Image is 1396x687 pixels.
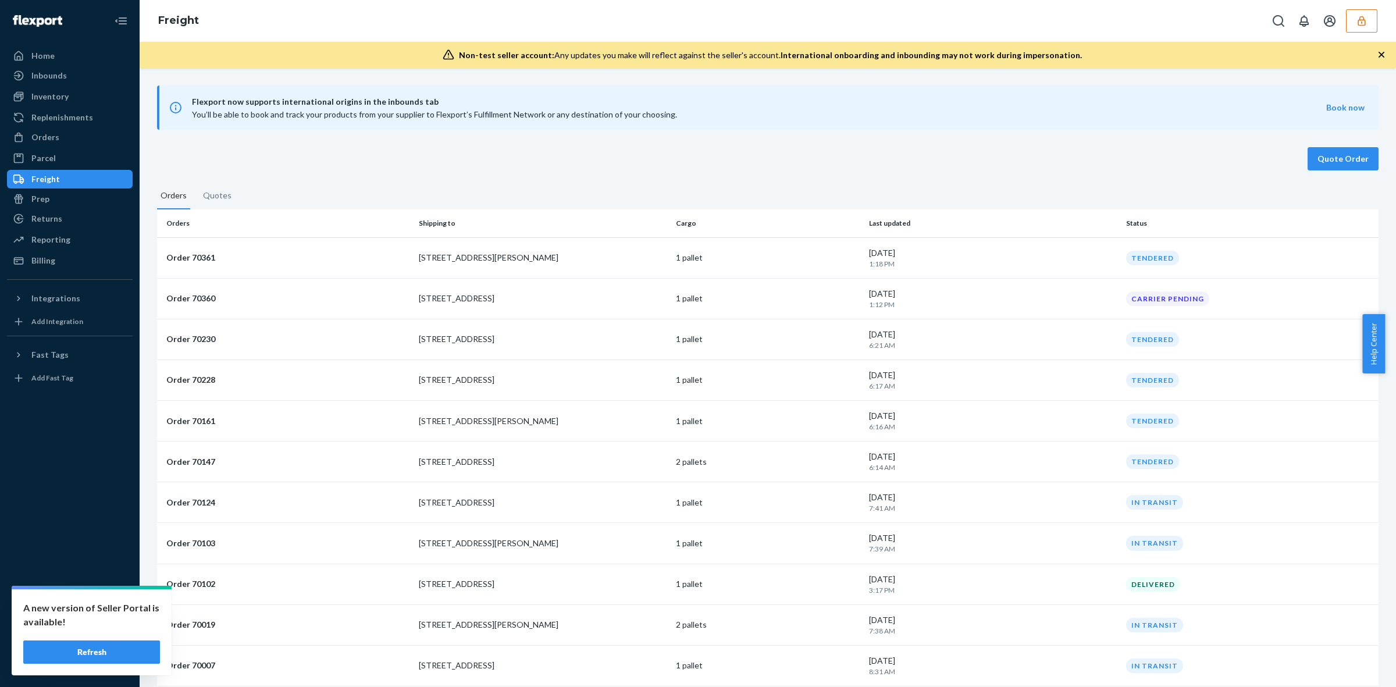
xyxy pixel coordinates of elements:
p: [STREET_ADDRESS][PERSON_NAME] [419,415,667,427]
div: Orders [31,131,59,143]
div: Fast Tags [31,349,69,361]
p: A new version of Seller Portal is available! [23,601,160,629]
div: IN TRANSIT [1126,536,1183,550]
button: Talk to Support [7,615,133,633]
p: 3:17 PM [869,585,1117,595]
button: Open account menu [1318,9,1341,33]
div: Home [31,50,55,62]
p: 1 pallet [676,660,860,671]
p: 6:16 AM [869,422,1117,432]
a: Prep [7,190,133,208]
button: Help Center [1362,314,1385,373]
span: Non-test seller account: [459,50,554,60]
th: Cargo [671,209,864,237]
div: Parcel [31,152,56,164]
iframe: Opens a widget where you can chat to one of our agents [1322,652,1384,681]
button: Integrations [7,289,133,308]
button: Give Feedback [7,654,133,673]
span: You’ll be able to book and track your products from your supplier to Flexport’s Fulfillment Netwo... [192,109,677,119]
div: Replenishments [31,112,93,123]
p: 7:39 AM [869,544,1117,554]
div: Add Fast Tag [31,373,73,383]
p: 8:31 AM [869,667,1117,677]
div: Integrations [31,293,80,304]
div: [DATE] [869,614,1117,636]
p: Order 70007 [166,660,409,671]
div: Freight [31,173,60,185]
p: 6:17 AM [869,381,1117,391]
div: [DATE] [869,247,1117,269]
a: Reporting [7,230,133,249]
button: Quote Order [1308,147,1379,170]
p: [STREET_ADDRESS] [419,660,667,671]
p: 1 pallet [676,497,860,508]
th: Last updated [864,209,1121,237]
p: Order 70360 [166,293,409,304]
th: Status [1121,209,1379,237]
div: [DATE] [869,451,1117,472]
div: TENDERED [1126,332,1179,347]
p: 1 pallet [676,374,860,386]
p: Order 70230 [166,333,409,345]
div: [DATE] [869,574,1117,595]
p: 1 pallet [676,333,860,345]
div: IN TRANSIT [1126,658,1183,673]
a: Add Integration [7,312,133,331]
p: 6:21 AM [869,340,1117,350]
div: IN TRANSIT [1126,618,1183,632]
p: Order 70361 [166,252,409,264]
div: Inventory [31,91,69,102]
p: [STREET_ADDRESS] [419,497,667,508]
a: Add Fast Tag [7,369,133,387]
button: Quotes [200,189,235,208]
div: Returns [31,213,62,225]
button: Refresh [23,640,160,664]
img: Flexport logo [13,15,62,27]
p: [STREET_ADDRESS] [419,578,667,590]
th: Orders [157,209,414,237]
div: Reporting [31,234,70,245]
div: [DATE] [869,655,1117,677]
p: 1 pallet [676,538,860,549]
a: Billing [7,251,133,270]
p: 1:18 PM [869,259,1117,269]
div: TENDERED [1126,373,1179,387]
a: Freight [7,170,133,188]
div: IN TRANSIT [1126,495,1183,510]
a: Settings [7,595,133,614]
span: Flexport now supports international origins in the inbounds tab [192,95,1326,109]
a: Help Center [7,635,133,653]
p: [STREET_ADDRESS][PERSON_NAME] [419,252,667,264]
p: [STREET_ADDRESS] [419,333,667,345]
p: [STREET_ADDRESS] [419,374,667,386]
div: Add Integration [31,316,83,326]
a: Replenishments [7,108,133,127]
p: Order 70161 [166,415,409,427]
div: Any updates you make will reflect against the seller's account. [459,49,1082,61]
button: Open Search Box [1267,9,1290,33]
div: TENDERED [1126,454,1179,469]
a: Inventory [7,87,133,106]
p: 1 pallet [676,578,860,590]
div: [DATE] [869,369,1117,391]
p: Order 70228 [166,374,409,386]
a: Home [7,47,133,65]
p: 6:14 AM [869,462,1117,472]
div: TENDERED [1126,251,1179,265]
p: [STREET_ADDRESS][PERSON_NAME] [419,619,667,631]
div: [DATE] [869,532,1117,554]
span: International onboarding and inbounding may not work during impersonation. [781,50,1082,60]
button: Fast Tags [7,346,133,364]
div: Inbounds [31,70,67,81]
ol: breadcrumbs [149,4,208,38]
div: DELIVERED [1126,577,1180,592]
div: [DATE] [869,492,1117,513]
button: Orders [157,189,190,209]
p: 1:12 PM [869,300,1117,309]
p: [STREET_ADDRESS][PERSON_NAME] [419,538,667,549]
p: Order 70019 [166,619,409,631]
th: Shipping to [414,209,671,237]
div: TENDERED [1126,414,1179,428]
div: CARRIER PENDING [1126,291,1209,306]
